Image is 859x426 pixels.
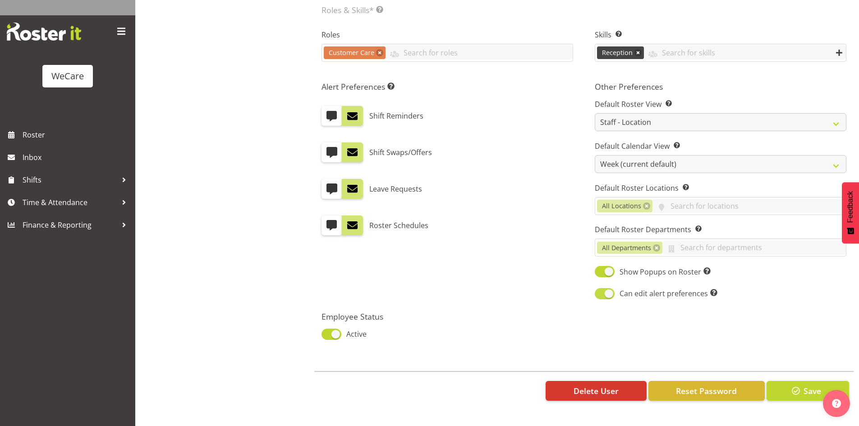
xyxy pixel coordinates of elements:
[602,48,633,58] span: Reception
[644,46,846,60] input: Search for skills
[602,201,641,211] span: All Locations
[832,399,841,408] img: help-xxl-2.png
[574,385,619,397] span: Delete User
[369,179,422,199] label: Leave Requests
[595,141,846,151] label: Default Calendar View
[51,69,84,83] div: WeCare
[602,243,651,253] span: All Departments
[767,381,849,401] button: Save
[322,82,573,92] h5: Alert Preferences
[595,29,846,40] label: Skills
[23,173,117,187] span: Shifts
[842,182,859,243] button: Feedback - Show survey
[652,199,846,213] input: Search for locations
[846,191,854,223] span: Feedback
[676,385,737,397] span: Reset Password
[23,151,131,164] span: Inbox
[329,48,374,58] span: Customer Care
[369,106,423,126] label: Shift Reminders
[341,329,367,339] span: Active
[546,381,646,401] button: Delete User
[615,266,711,277] span: Show Popups on Roster
[23,218,117,232] span: Finance & Reporting
[322,29,573,40] label: Roles
[369,215,428,235] label: Roster Schedules
[804,385,821,397] span: Save
[23,196,117,209] span: Time & Attendance
[369,142,432,162] label: Shift Swaps/Offers
[648,381,765,401] button: Reset Password
[662,241,846,255] input: Search for departments
[7,23,81,41] img: Rosterit website logo
[595,99,846,110] label: Default Roster View
[595,82,846,92] h5: Other Preferences
[595,224,846,235] label: Default Roster Departments
[322,311,579,321] h5: Employee Status
[23,128,131,142] span: Roster
[386,46,573,60] input: Search for roles
[615,288,717,299] span: Can edit alert preferences
[595,183,846,193] label: Default Roster Locations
